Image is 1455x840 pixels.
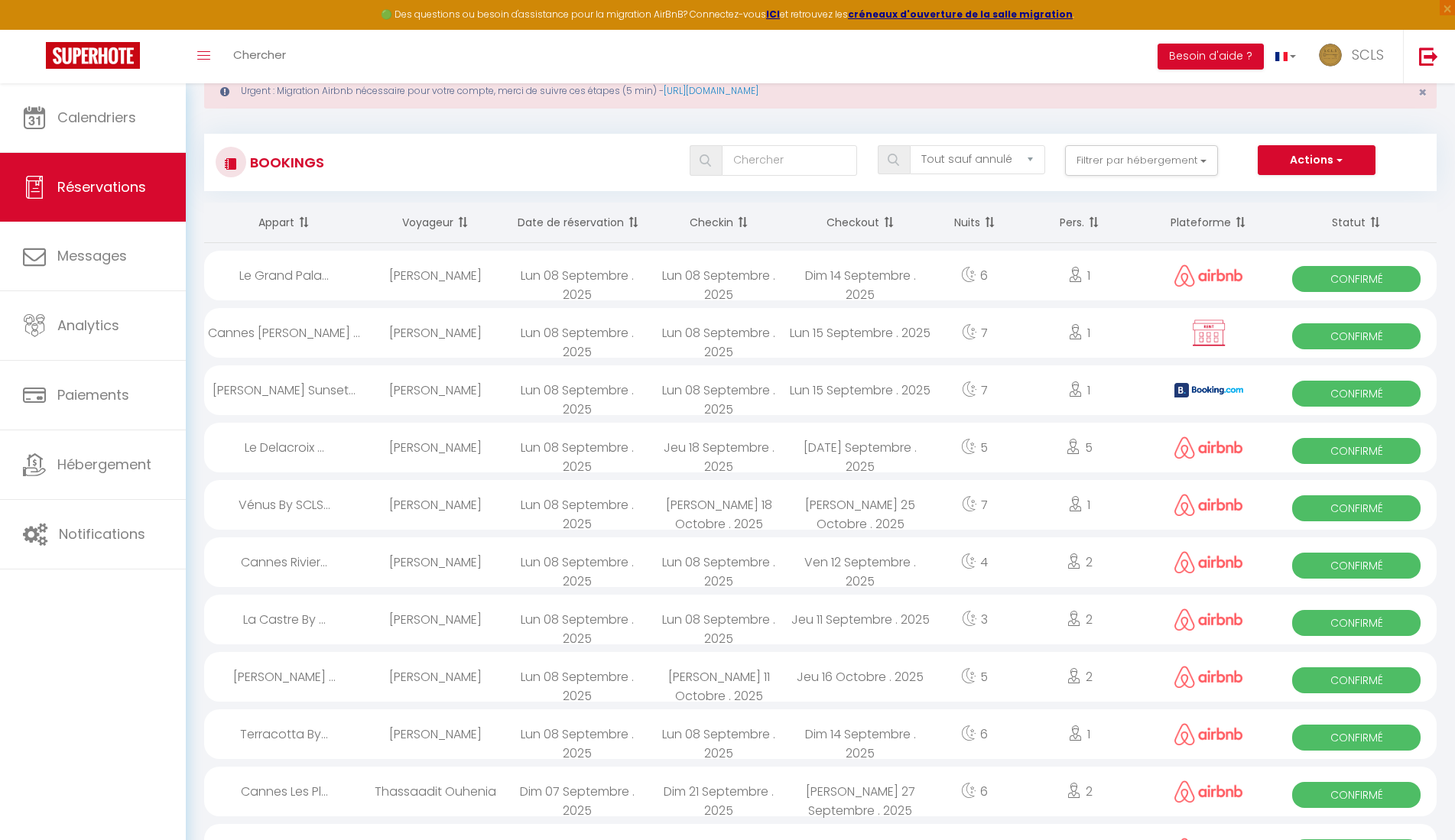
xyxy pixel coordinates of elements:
[57,455,151,474] span: Hébergement
[664,84,758,97] a: [URL][DOMAIN_NAME]
[1418,83,1427,102] span: ×
[848,8,1073,21] a: créneaux d'ouverture de la salle migration
[365,203,506,243] th: Sort by guest
[1319,44,1342,66] img: ...
[790,203,931,243] th: Sort by checkout
[204,73,1437,109] div: Urgent : Migration Airbnb nécessaire pour votre compte, merci de suivre ces étapes (5 min) -
[57,385,129,404] span: Paiements
[722,145,857,176] input: Chercher
[204,203,365,243] th: Sort by rentals
[59,524,145,543] span: Notifications
[1065,145,1218,176] button: Filtrer par hébergement
[1018,203,1141,243] th: Sort by people
[1141,203,1276,243] th: Sort by channel
[1276,203,1437,243] th: Sort by status
[1418,86,1427,99] button: Close
[506,203,648,243] th: Sort by booking date
[57,316,119,335] span: Analytics
[46,42,140,69] img: Super Booking
[57,108,136,127] span: Calendriers
[222,30,297,83] a: Chercher
[1352,45,1384,64] span: SCLS
[1258,145,1375,176] button: Actions
[931,203,1018,243] th: Sort by nights
[233,47,286,63] span: Chercher
[57,246,127,265] span: Messages
[766,8,780,21] a: ICI
[1158,44,1264,70] button: Besoin d'aide ?
[1307,30,1403,83] a: ... SCLS
[648,203,789,243] th: Sort by checkin
[1419,47,1438,66] img: logout
[12,6,58,52] button: Ouvrir le widget de chat LiveChat
[57,177,146,196] span: Réservations
[246,145,324,180] h3: Bookings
